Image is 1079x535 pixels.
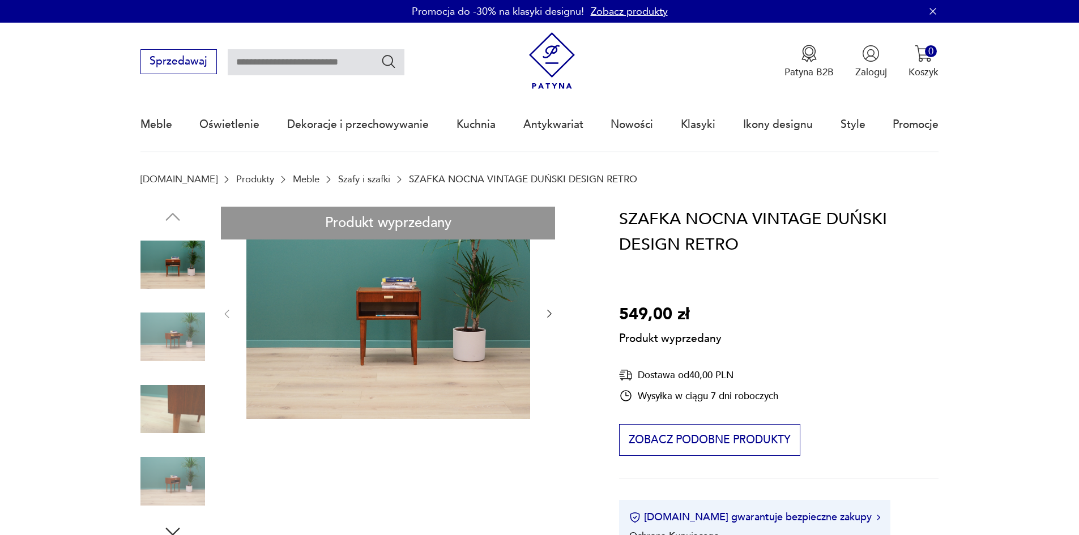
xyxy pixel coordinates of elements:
p: Promocja do -30% na klasyki designu! [412,5,584,19]
a: Oświetlenie [199,99,259,151]
p: Patyna B2B [784,66,834,79]
h1: SZAFKA NOCNA VINTAGE DUŃSKI DESIGN RETRO [619,207,939,258]
img: Ikona koszyka [915,45,932,62]
a: Ikony designu [743,99,813,151]
a: Meble [140,99,172,151]
button: Szukaj [381,53,397,70]
div: 0 [925,45,937,57]
a: Kuchnia [457,99,496,151]
button: [DOMAIN_NAME] gwarantuje bezpieczne zakupy [629,510,880,524]
img: Ikona certyfikatu [629,512,641,523]
p: Koszyk [909,66,939,79]
div: Wysyłka w ciągu 7 dni roboczych [619,389,778,403]
p: Zaloguj [855,66,887,79]
a: Nowości [611,99,653,151]
img: Ikona medalu [800,45,818,62]
button: Zaloguj [855,45,887,79]
a: Promocje [893,99,939,151]
a: Meble [293,174,319,185]
a: Klasyki [681,99,715,151]
a: Dekoracje i przechowywanie [287,99,429,151]
a: Produkty [236,174,274,185]
img: Ikona strzałki w prawo [877,515,880,520]
button: Patyna B2B [784,45,834,79]
button: 0Koszyk [909,45,939,79]
p: SZAFKA NOCNA VINTAGE DUŃSKI DESIGN RETRO [409,174,637,185]
div: Dostawa od 40,00 PLN [619,368,778,382]
a: Style [841,99,865,151]
a: Ikona medaluPatyna B2B [784,45,834,79]
p: Produkt wyprzedany [619,327,722,346]
a: Sprzedawaj [140,58,217,67]
button: Sprzedawaj [140,49,217,74]
a: Zobacz produkty [591,5,668,19]
p: 549,00 zł [619,302,722,328]
a: Szafy i szafki [338,174,390,185]
a: [DOMAIN_NAME] [140,174,217,185]
a: Antykwariat [523,99,583,151]
img: Ikona dostawy [619,368,633,382]
button: Zobacz podobne produkty [619,424,800,456]
img: Patyna - sklep z meblami i dekoracjami vintage [523,32,581,89]
img: Ikonka użytkownika [862,45,880,62]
